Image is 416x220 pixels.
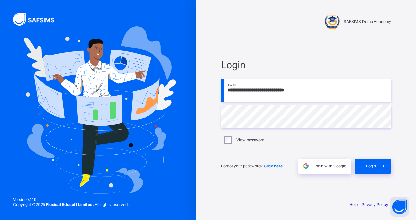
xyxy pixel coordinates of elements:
a: Help [349,202,358,207]
a: Privacy Policy [362,202,388,207]
img: google.396cfc9801f0270233282035f929180a.svg [302,162,310,170]
span: Copyright © 2025 All rights reserved. [13,202,129,207]
span: Login with Google [313,164,346,168]
span: Version 0.1.19 [13,197,129,202]
button: Open asap [390,197,409,217]
span: Login [366,164,376,168]
label: View password [236,137,264,142]
span: SAFSIMS Demo Academy [344,19,391,24]
span: Login [221,59,391,71]
span: Forgot your password? [221,164,283,168]
img: Hero Image [20,26,176,194]
strong: Flexisaf Edusoft Limited. [46,202,94,207]
a: Click here [264,164,283,168]
img: SAFSIMS Logo [13,13,62,26]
